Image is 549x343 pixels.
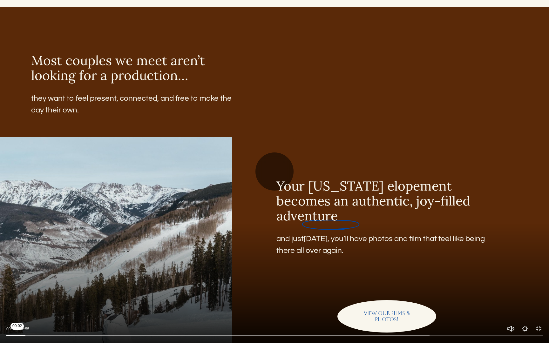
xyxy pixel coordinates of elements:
[6,333,543,338] input: Seek
[276,178,498,223] h3: Your [US_STATE] elopement becomes an authentic, joy-filled adventure
[304,235,328,243] span: [DATE]
[17,326,31,332] div: Duration
[255,152,294,191] button: Pause
[6,326,17,332] div: Current time
[337,300,436,333] a: View our films & photos!
[276,233,498,256] p: and just , you’ll have photos and film that feel like being there all over again.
